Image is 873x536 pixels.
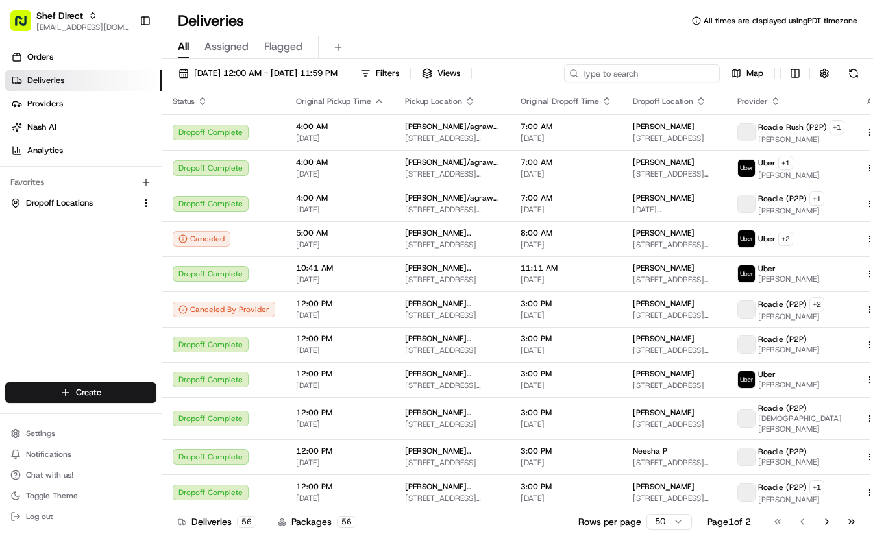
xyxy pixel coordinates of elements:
[296,239,384,250] span: [DATE]
[809,191,824,206] button: +1
[758,274,820,284] span: [PERSON_NAME]
[521,228,612,238] span: 8:00 AM
[405,298,500,309] span: [PERSON_NAME] ([PHONE_NUMBER])
[178,515,256,528] div: Deliveries
[405,228,500,238] span: [PERSON_NAME] ([PHONE_NUMBER])
[405,380,500,391] span: [STREET_ADDRESS][PERSON_NAME]
[809,480,824,494] button: +1
[758,234,776,244] span: Uber
[194,67,338,79] span: [DATE] 12:00 AM - [DATE] 11:59 PM
[521,133,612,143] span: [DATE]
[633,298,695,309] span: [PERSON_NAME]
[5,47,162,67] a: Orders
[296,263,384,273] span: 10:41 AM
[296,334,384,344] span: 12:00 PM
[725,64,769,82] button: Map
[758,134,844,145] span: [PERSON_NAME]
[521,239,612,250] span: [DATE]
[296,408,384,418] span: 12:00 PM
[521,493,612,504] span: [DATE]
[758,446,807,457] span: Roadie (P2P)
[92,286,157,297] a: Powered byPylon
[5,193,156,213] button: Dropoff Locations
[633,369,695,379] span: [PERSON_NAME]
[173,302,275,317] div: Canceled By Provider
[296,345,384,356] span: [DATE]
[758,206,824,216] span: [PERSON_NAME]
[296,493,384,504] span: [DATE]
[13,13,39,39] img: Nash
[10,197,136,209] a: Dropoff Locations
[296,169,384,179] span: [DATE]
[26,470,73,480] span: Chat with us!
[405,274,500,285] span: [STREET_ADDRESS]
[633,96,693,106] span: Dropoff Location
[296,204,384,215] span: [DATE]
[129,287,157,297] span: Pylon
[633,274,717,285] span: [STREET_ADDRESS][PERSON_NAME]
[633,457,717,468] span: [STREET_ADDRESS][PERSON_NAME][PERSON_NAME]
[633,228,695,238] span: [PERSON_NAME]
[405,133,500,143] span: [STREET_ADDRESS][PERSON_NAME]
[564,64,720,82] input: Type to search
[633,419,717,430] span: [STREET_ADDRESS]
[521,169,612,179] span: [DATE]
[746,67,763,79] span: Map
[405,493,500,504] span: [STREET_ADDRESS][PERSON_NAME]
[405,334,500,344] span: [PERSON_NAME] ([PHONE_NUMBER])
[27,75,64,86] span: Deliveries
[521,310,612,321] span: [DATE]
[737,96,768,106] span: Provider
[758,482,807,493] span: Roadie (P2P)
[296,481,384,492] span: 12:00 PM
[405,446,500,456] span: [PERSON_NAME] ([PHONE_NUMBER])
[76,387,101,398] span: Create
[26,197,93,209] span: Dropoff Locations
[337,516,356,528] div: 56
[178,39,189,55] span: All
[237,516,256,528] div: 56
[296,446,384,456] span: 12:00 PM
[437,67,460,79] span: Views
[521,193,612,203] span: 7:00 AM
[27,145,63,156] span: Analytics
[296,298,384,309] span: 12:00 PM
[173,231,230,247] button: Canceled
[27,51,53,63] span: Orders
[405,239,500,250] span: [STREET_ADDRESS]
[633,481,695,492] span: [PERSON_NAME]
[5,382,156,403] button: Create
[405,193,500,203] span: [PERSON_NAME]/agrawal ([PHONE_NUMBER])
[778,156,793,170] button: +1
[758,457,820,467] span: [PERSON_NAME]
[521,446,612,456] span: 3:00 PM
[405,263,500,273] span: [PERSON_NAME] ([PHONE_NUMBER])
[13,124,36,147] img: 1736555255976-a54dd68f-1ca7-489b-9aae-adbdc363a1c4
[758,413,844,434] span: [DEMOGRAPHIC_DATA][PERSON_NAME]
[578,515,641,528] p: Rows per page
[405,408,500,418] span: [PERSON_NAME] ([PHONE_NUMBER])
[521,345,612,356] span: [DATE]
[633,446,667,456] span: Neesha P
[36,9,83,22] span: Shef Direct
[633,193,695,203] span: [PERSON_NAME]
[758,158,776,168] span: Uber
[521,419,612,430] span: [DATE]
[830,120,844,134] button: +1
[758,369,776,380] span: Uber
[27,124,51,147] img: 8571987876998_91fb9ceb93ad5c398215_72.jpg
[521,380,612,391] span: [DATE]
[278,515,356,528] div: Packages
[296,96,371,106] span: Original Pickup Time
[201,166,236,182] button: See all
[296,369,384,379] span: 12:00 PM
[34,84,214,97] input: Clear
[405,457,500,468] span: [STREET_ADDRESS]
[296,133,384,143] span: [DATE]
[26,255,99,268] span: Knowledge Base
[844,64,863,82] button: Refresh
[758,122,827,132] span: Roadie Rush (P2P)
[521,157,612,167] span: 7:00 AM
[296,380,384,391] span: [DATE]
[40,201,91,212] span: Shef Support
